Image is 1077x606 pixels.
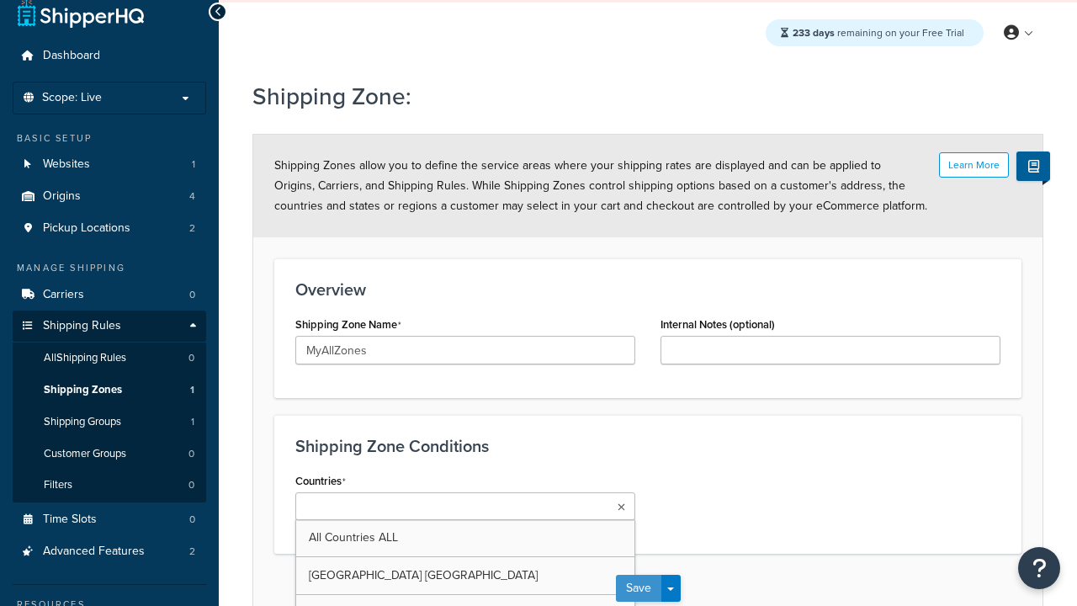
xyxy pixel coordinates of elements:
span: remaining on your Free Trial [793,25,964,40]
li: Origins [13,181,206,212]
a: Customer Groups0 [13,439,206,470]
li: Pickup Locations [13,213,206,244]
button: Save [616,575,661,602]
h3: Shipping Zone Conditions [295,437,1000,455]
li: Shipping Zones [13,375,206,406]
span: Shipping Zones allow you to define the service areas where your shipping rates are displayed and ... [274,157,927,215]
h3: Overview [295,280,1000,299]
label: Internal Notes (optional) [661,318,775,331]
span: [GEOGRAPHIC_DATA] [GEOGRAPHIC_DATA] [309,566,538,584]
a: Shipping Groups1 [13,407,206,438]
a: AllShipping Rules0 [13,343,206,374]
li: Shipping Rules [13,311,206,502]
span: 1 [192,157,195,172]
span: Filters [44,478,72,492]
li: Time Slots [13,504,206,535]
span: All Shipping Rules [44,351,126,365]
span: Origins [43,189,81,204]
a: [GEOGRAPHIC_DATA] [GEOGRAPHIC_DATA] [296,557,634,594]
span: All Countries ALL [309,529,398,546]
div: Manage Shipping [13,261,206,275]
a: Dashboard [13,40,206,72]
li: Advanced Features [13,536,206,567]
button: Open Resource Center [1018,547,1060,589]
button: Learn More [939,152,1009,178]
a: Websites1 [13,149,206,180]
div: Basic Setup [13,131,206,146]
span: Pickup Locations [43,221,130,236]
a: Filters0 [13,470,206,501]
span: Dashboard [43,49,100,63]
span: 0 [189,513,195,527]
span: 2 [189,545,195,559]
span: Shipping Groups [44,415,121,429]
li: Customer Groups [13,439,206,470]
span: Time Slots [43,513,97,527]
a: Origins4 [13,181,206,212]
span: Websites [43,157,90,172]
span: 1 [190,383,194,397]
a: Shipping Rules [13,311,206,342]
li: Filters [13,470,206,501]
span: Advanced Features [43,545,145,559]
span: 0 [188,351,194,365]
button: Show Help Docs [1016,151,1050,181]
strong: 233 days [793,25,835,40]
a: Pickup Locations2 [13,213,206,244]
a: Advanced Features2 [13,536,206,567]
span: Carriers [43,288,84,302]
span: 0 [188,447,194,461]
h1: Shipping Zone: [252,80,1022,113]
a: All Countries ALL [296,519,634,556]
span: Shipping Rules [43,319,121,333]
span: 1 [191,415,194,429]
label: Countries [295,475,346,488]
span: 4 [189,189,195,204]
a: Carriers0 [13,279,206,311]
label: Shipping Zone Name [295,318,401,332]
li: Websites [13,149,206,180]
span: 0 [189,288,195,302]
span: Shipping Zones [44,383,122,397]
span: 2 [189,221,195,236]
span: Customer Groups [44,447,126,461]
li: Shipping Groups [13,407,206,438]
a: Time Slots0 [13,504,206,535]
span: 0 [188,478,194,492]
a: Shipping Zones1 [13,375,206,406]
span: Scope: Live [42,91,102,105]
li: Carriers [13,279,206,311]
